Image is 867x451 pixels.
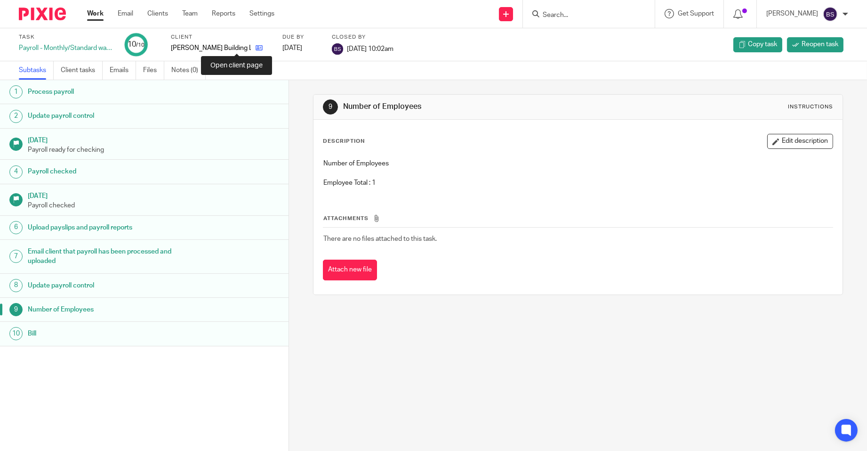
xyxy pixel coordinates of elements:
[171,61,206,80] a: Notes (0)
[323,99,338,115] div: 9
[323,236,437,242] span: There are no files attached to this task.
[87,9,104,18] a: Work
[748,40,777,49] span: Copy task
[823,7,838,22] img: svg%3E
[110,61,136,80] a: Emails
[9,279,23,292] div: 8
[128,39,144,50] div: 10
[332,33,393,41] label: Closed by
[28,327,195,341] h1: Bill
[9,165,23,179] div: 4
[28,145,279,155] p: Payroll ready for checking
[28,85,195,99] h1: Process payroll
[249,9,274,18] a: Settings
[323,178,833,188] p: Employee Total : 1
[19,43,113,53] div: Payroll - Monthly/Standard wages/No Pension
[9,85,23,98] div: 1
[767,134,833,149] button: Edit description
[9,303,23,316] div: 9
[28,189,279,201] h1: [DATE]
[28,133,279,145] h1: [DATE]
[19,61,54,80] a: Subtasks
[28,279,195,293] h1: Update payroll control
[788,103,833,111] div: Instructions
[9,250,23,263] div: 7
[28,201,279,210] p: Payroll checked
[143,61,164,80] a: Files
[28,245,195,269] h1: Email client that payroll has been processed and uploaded
[171,33,271,41] label: Client
[323,216,369,221] span: Attachments
[136,42,144,48] small: /10
[28,109,195,123] h1: Update payroll control
[19,33,113,41] label: Task
[19,8,66,20] img: Pixie
[61,61,103,80] a: Client tasks
[347,45,393,52] span: [DATE] 10:02am
[323,138,365,145] p: Description
[147,9,168,18] a: Clients
[323,159,833,168] p: Number of Employees
[802,40,838,49] span: Reopen task
[171,43,251,53] p: [PERSON_NAME] Building Ltd
[212,9,235,18] a: Reports
[787,37,843,52] a: Reopen task
[542,11,626,20] input: Search
[282,33,320,41] label: Due by
[323,260,377,281] button: Attach new file
[28,221,195,235] h1: Upload payslips and payroll reports
[766,9,818,18] p: [PERSON_NAME]
[28,303,195,317] h1: Number of Employees
[733,37,782,52] a: Copy task
[678,10,714,17] span: Get Support
[118,9,133,18] a: Email
[9,110,23,123] div: 2
[9,327,23,340] div: 10
[182,9,198,18] a: Team
[28,164,195,179] h1: Payroll checked
[213,61,249,80] a: Audit logs
[343,102,598,112] h1: Number of Employees
[9,221,23,234] div: 6
[332,43,343,55] img: svg%3E
[282,43,320,53] div: [DATE]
